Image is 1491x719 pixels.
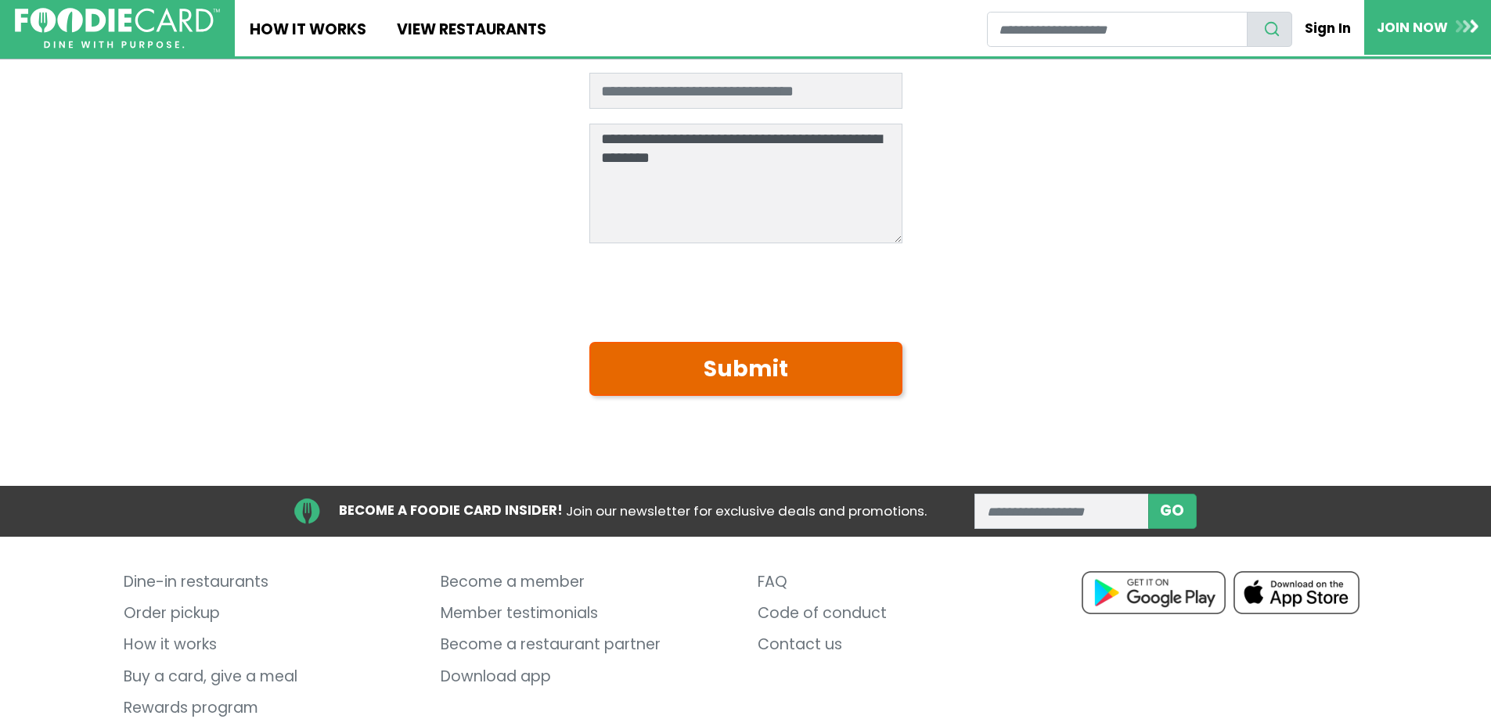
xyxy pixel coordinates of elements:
a: Member testimonials [441,598,734,629]
input: enter email address [974,494,1149,529]
a: Order pickup [124,598,417,629]
span: Join our newsletter for exclusive deals and promotions. [566,502,927,520]
input: Restaurant name if applicable [589,73,902,108]
a: Download app [441,661,734,692]
button: Submit [589,342,902,396]
iframe: reCAPTCHA [589,259,827,320]
a: FAQ [758,566,1051,598]
a: Contact us [758,630,1051,661]
strong: BECOME A FOODIE CARD INSIDER! [339,501,563,519]
button: search [1247,12,1292,47]
a: Dine-in restaurants [124,566,417,598]
a: How it works [124,630,417,661]
a: Become a restaurant partner [441,630,734,661]
input: restaurant search [987,12,1248,47]
a: Become a member [441,566,734,598]
button: subscribe [1148,494,1197,529]
a: Buy a card, give a meal [124,661,417,692]
a: Code of conduct [758,598,1051,629]
a: Sign In [1292,11,1364,45]
img: FoodieCard; Eat, Drink, Save, Donate [15,8,220,49]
